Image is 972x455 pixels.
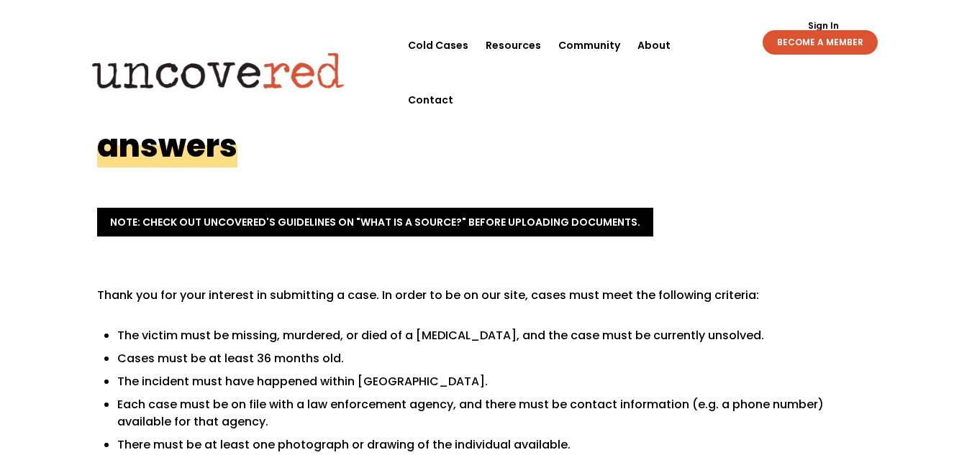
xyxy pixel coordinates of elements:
a: Cold Cases [408,18,468,73]
a: Resources [486,18,541,73]
li: There must be at least one photograph or drawing of the individual available. [117,436,863,454]
a: Community [558,18,620,73]
a: Contact [408,73,453,127]
a: BECOME A MEMBER [763,30,878,55]
img: Uncovered logo [80,42,357,98]
li: The victim must be missing, murdered, or died of a [MEDICAL_DATA], and the case must be currently... [117,327,863,344]
li: Each case must be on file with a law enforcement agency, and there must be contact information (e... [117,396,863,431]
li: Cases must be at least 36 months old. [117,350,863,367]
a: Note: Check out Uncovered's guidelines on "What is a Source?" before uploading documents. [97,208,653,236]
p: Thank you for your interest in submitting a case. In order to be on our site, cases must meet the... [97,287,863,316]
a: About [637,18,671,73]
li: The incident must have happened within [GEOGRAPHIC_DATA]. [117,373,863,390]
a: Sign In [800,22,847,30]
